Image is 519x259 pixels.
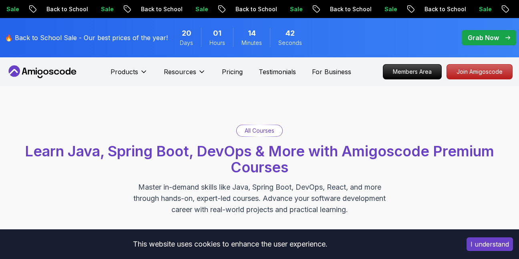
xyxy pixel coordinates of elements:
[111,67,148,83] button: Products
[134,5,189,13] p: Back to School
[40,5,94,13] p: Back to School
[229,5,283,13] p: Back to School
[278,39,302,47] span: Seconds
[283,5,309,13] p: Sale
[248,28,256,39] span: 14 Minutes
[180,39,193,47] span: Days
[418,5,472,13] p: Back to School
[189,5,214,13] p: Sale
[467,237,513,251] button: Accept cookies
[222,67,243,77] a: Pricing
[5,33,168,42] p: 🔥 Back to School Sale - Our best prices of the year!
[323,5,378,13] p: Back to School
[125,182,394,215] p: Master in-demand skills like Java, Spring Boot, DevOps, React, and more through hands-on, expert-...
[383,64,442,79] a: Members Area
[25,142,494,176] span: Learn Java, Spring Boot, DevOps & More with Amigoscode Premium Courses
[209,39,225,47] span: Hours
[378,5,403,13] p: Sale
[472,5,498,13] p: Sale
[286,28,295,39] span: 42 Seconds
[213,28,221,39] span: 1 Hours
[468,33,499,42] p: Grab Now
[447,65,512,79] p: Join Amigoscode
[164,67,196,77] p: Resources
[164,67,206,83] button: Resources
[312,67,351,77] a: For Business
[259,67,296,77] a: Testimonials
[241,39,262,47] span: Minutes
[6,235,455,253] div: This website uses cookies to enhance the user experience.
[447,64,513,79] a: Join Amigoscode
[94,5,120,13] p: Sale
[245,127,274,135] p: All Courses
[111,67,138,77] p: Products
[182,28,191,39] span: 20 Days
